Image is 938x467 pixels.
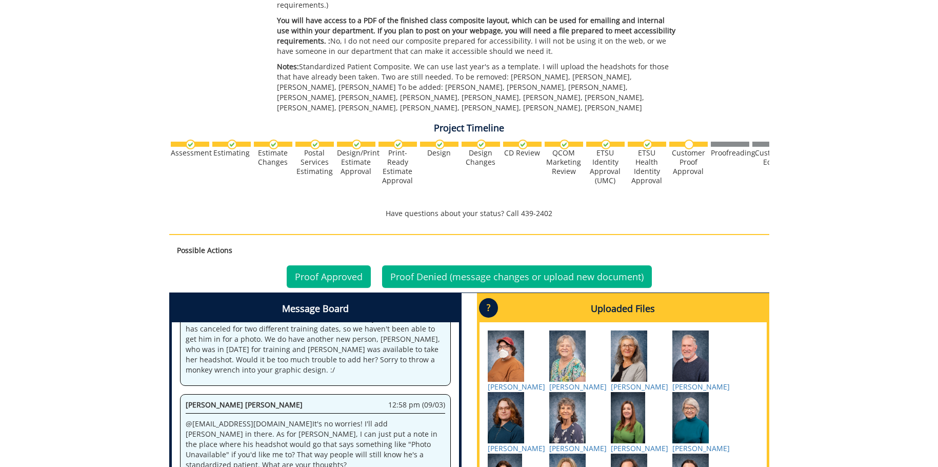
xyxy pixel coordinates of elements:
[476,140,486,149] img: checkmark
[388,400,445,410] span: 12:58 pm (09/03)
[212,148,251,158] div: Estimating
[393,140,403,149] img: checkmark
[503,148,542,158] div: CD Review
[549,382,607,392] a: [PERSON_NAME]
[277,15,675,46] span: You will have access to a PDF of the finished class composite layout, which can be used for email...
[479,298,498,318] p: ?
[518,140,528,149] img: checkmark
[672,443,730,453] a: [PERSON_NAME]
[560,140,569,149] img: checkmark
[611,382,668,392] a: [PERSON_NAME]
[295,148,334,176] div: Postal Services Estimating
[287,265,371,288] a: Proof Approved
[601,140,611,149] img: checkmark
[310,140,320,149] img: checkmark
[227,140,237,149] img: checkmark
[186,400,303,410] span: [PERSON_NAME] [PERSON_NAME]
[672,382,730,392] a: [PERSON_NAME]
[549,443,607,453] a: [PERSON_NAME]
[186,140,195,149] img: checkmark
[488,443,545,453] a: [PERSON_NAME]
[169,123,769,133] h4: Project Timeline
[269,140,278,149] img: checkmark
[711,148,749,158] div: Proofreading
[352,140,362,149] img: checkmark
[169,208,769,219] p: Have questions about your status? Call 439-2402
[171,148,209,158] div: Assessment
[277,15,678,56] p: No, I do not need our composite prepared for accessibility. I will not be using it on the web, or...
[420,148,458,158] div: Design
[337,148,375,176] div: Design/Print Estimate Approval
[177,245,232,255] strong: Possible Actions
[186,314,445,375] p: @ [EMAIL_ADDRESS][DOMAIN_NAME] Yes, unfortunately, [PERSON_NAME] has canceled for two different t...
[545,148,583,176] div: QCOM Marketing Review
[752,148,791,167] div: Customer Edits
[611,443,668,453] a: [PERSON_NAME]
[488,382,545,392] a: [PERSON_NAME]
[277,62,678,113] p: Standardized Patient Composite. We can use last year's as a template. I will upload the headshots...
[277,62,299,71] span: Notes:
[669,148,708,176] div: Customer Proof Approval
[628,148,666,185] div: ETSU Health Identity Approval
[586,148,625,185] div: ETSU Identity Approval (UMC)
[684,140,694,149] img: no
[382,265,652,288] a: Proof Denied (message changes or upload new document)
[462,148,500,167] div: Design Changes
[254,148,292,167] div: Estimate Changes
[435,140,445,149] img: checkmark
[172,296,459,322] h4: Message Board
[480,296,767,322] h4: Uploaded Files
[378,148,417,185] div: Print-Ready Estimate Approval
[643,140,652,149] img: checkmark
